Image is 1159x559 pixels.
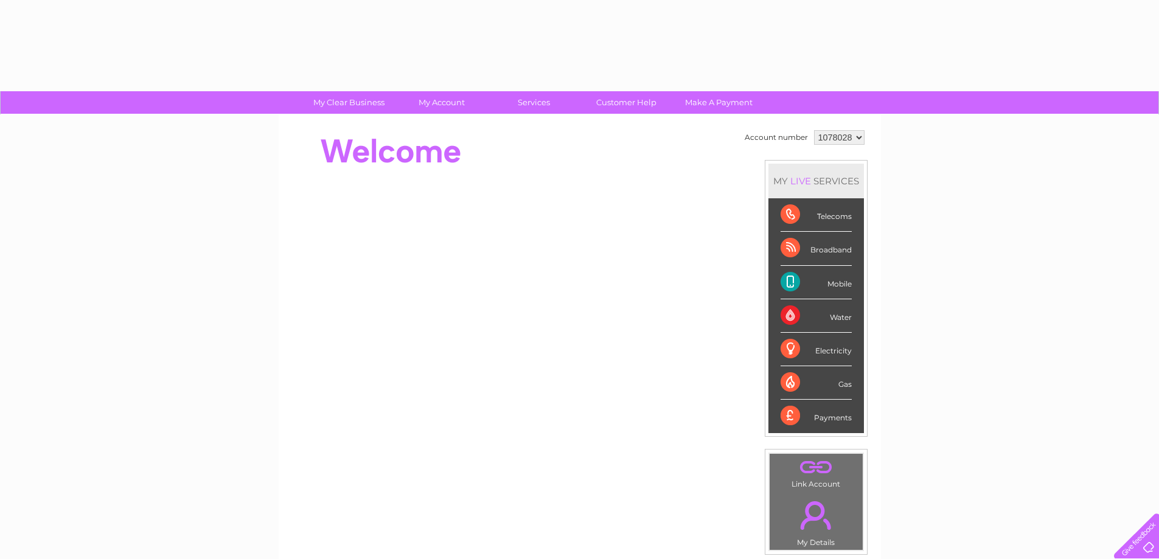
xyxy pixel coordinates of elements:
div: Broadband [781,232,852,265]
div: Electricity [781,333,852,366]
a: Make A Payment [669,91,769,114]
div: Payments [781,400,852,432]
td: Link Account [769,453,863,491]
div: MY SERVICES [768,164,864,198]
a: Services [484,91,584,114]
td: Account number [742,127,811,148]
a: Customer Help [576,91,677,114]
a: My Clear Business [299,91,399,114]
a: . [773,457,860,478]
div: Water [781,299,852,333]
div: Gas [781,366,852,400]
td: My Details [769,491,863,550]
div: LIVE [788,175,813,187]
a: My Account [391,91,492,114]
a: . [773,494,860,536]
div: Telecoms [781,198,852,232]
div: Mobile [781,266,852,299]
